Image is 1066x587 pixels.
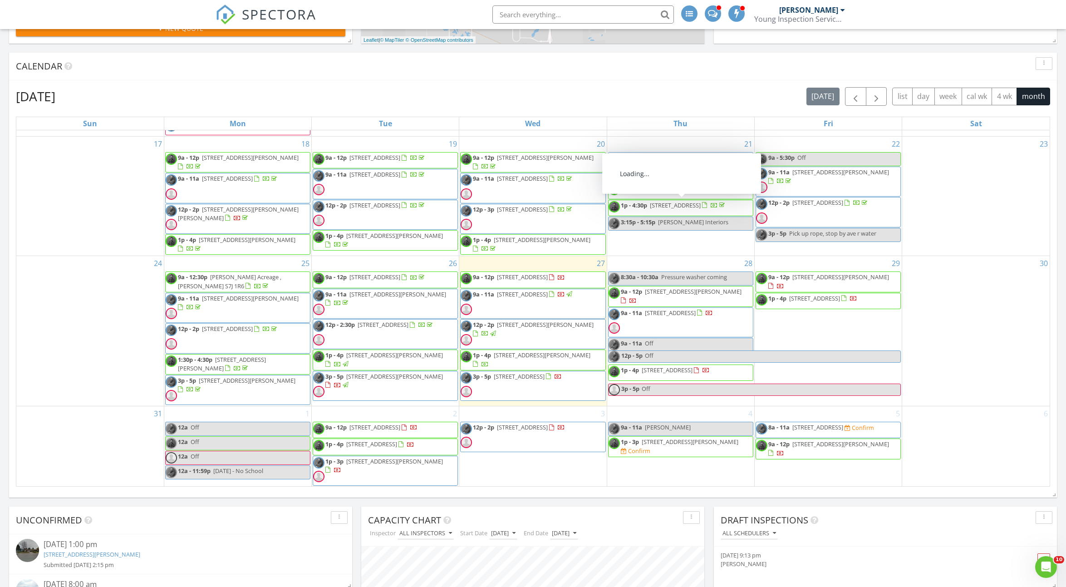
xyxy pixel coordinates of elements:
[473,174,574,183] a: 9a - 11a [STREET_ADDRESS]
[621,153,718,162] a: 9a - 1p [STREET_ADDRESS]
[178,174,199,183] span: 9a - 11a
[313,350,458,370] a: 1p - 4p [STREET_ADDRESS][PERSON_NAME]
[1042,406,1050,421] a: Go to September 6, 2025
[178,153,199,162] span: 9a - 12p
[866,87,887,106] button: Next month
[473,205,494,213] span: 12p - 3p
[361,36,476,44] div: |
[473,290,574,298] a: 9a - 11a [STREET_ADDRESS]
[178,273,281,290] a: 9a - 12:30p [PERSON_NAME] Acreage , [PERSON_NAME] S7J 1R6
[756,167,901,197] a: 9a - 11a [STREET_ADDRESS][PERSON_NAME]
[845,87,866,106] button: Previous month
[166,376,177,388] img: brendan.jpg
[166,294,177,306] img: brendan.jpg
[473,290,494,298] span: 9a - 11a
[497,174,548,183] span: [STREET_ADDRESS]
[325,153,426,162] a: 9a - 12p [STREET_ADDRESS]
[300,137,311,151] a: Go to August 18, 2025
[313,319,458,349] a: 12p - 2:30p [STREET_ADDRESS]
[902,256,1050,406] td: Go to August 30, 2025
[178,376,196,385] span: 3p - 5p
[313,351,324,362] img: sean.jpg
[461,372,472,384] img: brendan.jpg
[645,339,653,347] span: Off
[325,372,443,389] a: 3p - 5p [STREET_ADDRESS][PERSON_NAME]
[460,204,605,234] a: 12p - 3p [STREET_ADDRESS]
[494,236,590,244] span: [STREET_ADDRESS][PERSON_NAME]
[349,170,400,178] span: [STREET_ADDRESS]
[595,137,607,151] a: Go to August 20, 2025
[754,406,902,487] td: Go to September 5, 2025
[165,271,310,292] a: 9a - 12:30p [PERSON_NAME] Acreage , [PERSON_NAME] S7J 1R6
[607,256,754,406] td: Go to August 28, 2025
[1038,137,1050,151] a: Go to August 23, 2025
[608,365,753,381] a: 1p - 4p [STREET_ADDRESS]
[152,256,164,271] a: Go to August 24, 2025
[178,174,279,183] a: 9a - 11a [STREET_ADDRESS]
[216,5,236,25] img: The Best Home Inspection Software - Spectora
[609,351,620,362] img: brendan.jpg
[768,273,889,290] a: 9a - 12p [STREET_ADDRESS][PERSON_NAME]
[497,205,548,213] span: [STREET_ADDRESS]
[756,229,767,241] img: brendan.jpg
[460,289,605,319] a: 9a - 11a [STREET_ADDRESS]
[178,153,299,170] a: 9a - 12p [STREET_ADDRESS][PERSON_NAME]
[645,184,696,192] span: [STREET_ADDRESS]
[313,201,324,212] img: brendan.jpg
[461,174,472,186] img: brendan.jpg
[16,256,164,406] td: Go to August 24, 2025
[460,422,605,452] a: 12p - 2p [STREET_ADDRESS]
[178,294,299,311] a: 9a - 11a [STREET_ADDRESS][PERSON_NAME]
[178,205,299,222] span: [STREET_ADDRESS][PERSON_NAME][PERSON_NAME]
[461,321,472,332] img: brendan.jpg
[621,201,647,209] span: 1p - 4:30p
[756,271,901,292] a: 9a - 12p [STREET_ADDRESS][PERSON_NAME]
[178,236,196,244] span: 1p - 4p
[747,406,754,421] a: Go to September 4, 2025
[178,355,212,364] span: 1:30p - 4:30p
[164,406,311,487] td: Go to September 1, 2025
[768,229,786,237] span: 3p - 5p
[497,290,548,298] span: [STREET_ADDRESS]
[792,198,843,207] span: [STREET_ADDRESS]
[178,273,207,281] span: 9a - 12:30p
[178,294,199,302] span: 9a - 11a
[473,351,491,359] span: 1p - 4p
[178,205,199,213] span: 12p - 2p
[460,371,605,401] a: 3p - 5p [STREET_ADDRESS]
[447,137,459,151] a: Go to August 19, 2025
[645,287,742,296] span: [STREET_ADDRESS][PERSON_NAME]
[216,12,316,31] a: SPECTORA
[349,153,400,162] span: [STREET_ADDRESS]
[595,256,607,271] a: Go to August 27, 2025
[756,182,767,193] img: default-user-f0147aede5fd5fa78ca7ade42f37bd4542148d508eef1c3d3ea960f66861d68b.jpg
[608,183,753,199] a: 9a - 12p [STREET_ADDRESS]
[165,323,310,353] a: 12p - 2p [STREET_ADDRESS]
[621,309,713,317] a: 9a - 11a [STREET_ADDRESS]
[621,273,658,281] span: 8:30a - 10:30a
[461,334,472,345] img: default-user-f0147aede5fd5fa78ca7ade42f37bd4542148d508eef1c3d3ea960f66861d68b.jpg
[346,232,443,240] span: [STREET_ADDRESS][PERSON_NAME]
[312,256,459,406] td: Go to August 26, 2025
[178,325,279,333] a: 12p - 2p [STREET_ADDRESS]
[325,201,347,209] span: 12p - 2p
[609,339,620,350] img: brendan.jpg
[607,406,754,487] td: Go to September 4, 2025
[313,273,324,284] img: sean.jpg
[473,236,491,244] span: 1p - 4p
[313,290,324,301] img: brendan.jpg
[621,366,639,374] span: 1p - 4p
[313,169,458,199] a: 9a - 11a [STREET_ADDRESS]
[202,325,253,333] span: [STREET_ADDRESS]
[1038,256,1050,271] a: Go to August 30, 2025
[890,137,902,151] a: Go to August 22, 2025
[894,406,902,421] a: Go to September 5, 2025
[754,15,845,24] div: Young Inspection Services Ltd
[325,170,347,178] span: 9a - 11a
[313,304,324,315] img: default-user-f0147aede5fd5fa78ca7ade42f37bd4542148d508eef1c3d3ea960f66861d68b.jpg
[661,273,727,281] span: Pressure washer coming
[756,294,767,306] img: sean.jpg
[768,198,869,207] a: 12p - 2p [STREET_ADDRESS]
[494,372,545,380] span: [STREET_ADDRESS]
[754,256,902,406] td: Go to August 29, 2025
